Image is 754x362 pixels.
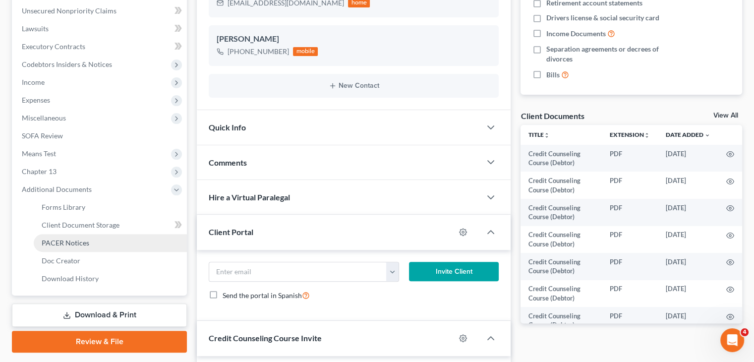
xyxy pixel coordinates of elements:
[14,127,187,145] a: SOFA Review
[209,262,387,281] input: Enter email
[22,42,85,51] span: Executory Contracts
[217,33,491,45] div: [PERSON_NAME]
[34,270,187,288] a: Download History
[42,274,99,283] span: Download History
[209,122,246,132] span: Quick Info
[544,132,550,138] i: unfold_more
[209,227,253,237] span: Client Portal
[521,172,602,199] td: Credit Counseling Course (Debtor)
[658,226,718,253] td: [DATE]
[22,149,56,158] span: Means Test
[293,47,318,56] div: mobile
[223,291,302,300] span: Send the portal in Spanish
[22,78,45,86] span: Income
[658,199,718,226] td: [DATE]
[521,253,602,280] td: Credit Counseling Course (Debtor)
[644,132,650,138] i: unfold_more
[12,331,187,353] a: Review & File
[713,112,738,119] a: View All
[602,253,658,280] td: PDF
[22,114,66,122] span: Miscellaneous
[42,221,119,229] span: Client Document Storage
[546,44,678,64] span: Separation agreements or decrees of divorces
[22,167,57,176] span: Chapter 13
[22,96,50,104] span: Expenses
[658,145,718,172] td: [DATE]
[217,82,491,90] button: New Contact
[34,216,187,234] a: Client Document Storage
[528,131,550,138] a: Titleunfold_more
[546,13,659,23] span: Drivers license & social security card
[22,6,116,15] span: Unsecured Nonpriority Claims
[14,38,187,56] a: Executory Contracts
[610,131,650,138] a: Extensionunfold_more
[602,307,658,334] td: PDF
[34,234,187,252] a: PACER Notices
[42,203,85,211] span: Forms Library
[22,60,112,68] span: Codebtors Insiders & Notices
[602,199,658,226] td: PDF
[521,226,602,253] td: Credit Counseling Course (Debtor)
[720,328,744,352] iframe: Intercom live chat
[209,192,290,202] span: Hire a Virtual Paralegal
[704,132,710,138] i: expand_more
[602,280,658,307] td: PDF
[14,2,187,20] a: Unsecured Nonpriority Claims
[521,307,602,334] td: Credit Counseling Course (Debtor)
[34,252,187,270] a: Doc Creator
[741,328,749,336] span: 4
[602,145,658,172] td: PDF
[22,185,92,193] span: Additional Documents
[521,280,602,307] td: Credit Counseling Course (Debtor)
[42,239,89,247] span: PACER Notices
[521,111,584,121] div: Client Documents
[658,307,718,334] td: [DATE]
[22,24,49,33] span: Lawsuits
[658,172,718,199] td: [DATE]
[12,303,187,327] a: Download & Print
[602,226,658,253] td: PDF
[658,253,718,280] td: [DATE]
[546,70,560,80] span: Bills
[521,145,602,172] td: Credit Counseling Course (Debtor)
[521,199,602,226] td: Credit Counseling Course (Debtor)
[209,333,322,343] span: Credit Counseling Course Invite
[602,172,658,199] td: PDF
[228,47,289,57] div: [PHONE_NUMBER]
[546,29,606,39] span: Income Documents
[209,158,247,167] span: Comments
[14,20,187,38] a: Lawsuits
[666,131,710,138] a: Date Added expand_more
[22,131,63,140] span: SOFA Review
[34,198,187,216] a: Forms Library
[42,256,80,265] span: Doc Creator
[658,280,718,307] td: [DATE]
[409,262,499,282] button: Invite Client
